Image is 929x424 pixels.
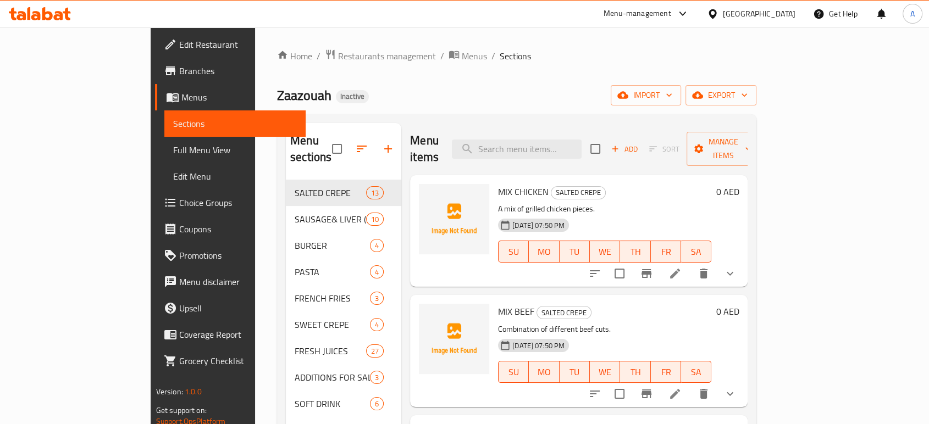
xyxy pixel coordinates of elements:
[286,232,401,259] div: BURGER4
[367,346,383,356] span: 27
[537,306,591,319] div: SALTED CREPE
[179,354,297,367] span: Grocery Checklist
[173,143,297,157] span: Full Menu View
[551,186,605,199] span: SALTED CREPE
[286,311,401,338] div: SWEET CREPE4
[498,202,711,216] p: A mix of grilled chicken pieces.
[295,213,366,226] span: SAUSAGE& LIVER (spicy / Normal)
[295,186,366,199] span: SALTED CREPE
[537,306,591,319] span: SALTED CREPE
[695,135,751,163] span: Manage items
[590,241,620,263] button: WE
[685,85,756,105] button: export
[371,241,383,251] span: 4
[584,137,607,160] span: Select section
[582,381,608,407] button: sort-choices
[529,361,559,383] button: MO
[582,260,608,287] button: sort-choices
[668,387,682,400] a: Edit menu item
[155,31,306,58] a: Edit Restaurant
[179,302,297,315] span: Upsell
[633,260,660,287] button: Branch-specific-item
[155,321,306,348] a: Coverage Report
[179,328,297,341] span: Coverage Report
[370,239,384,252] div: items
[498,183,549,200] span: MIX CHICKEN
[419,184,489,254] img: MIX CHICKEN
[277,49,756,63] nav: breadcrumb
[370,371,384,384] div: items
[179,275,297,288] span: Menu disclaimer
[716,184,739,199] h6: 0 AED
[367,188,383,198] span: 13
[508,341,569,351] span: [DATE] 07:50 PM
[370,292,384,305] div: items
[295,318,370,331] div: SWEET CREPE
[325,49,436,63] a: Restaurants management
[716,304,739,319] h6: 0 AED
[179,249,297,262] span: Promotions
[371,320,383,330] span: 4
[338,49,436,63] span: Restaurants management
[173,117,297,130] span: Sections
[500,49,531,63] span: Sections
[295,265,370,278] span: PASTA
[155,295,306,321] a: Upsell
[910,8,915,20] span: A
[551,186,606,199] div: SALTED CREPE
[498,303,534,320] span: MIX BEEF
[668,267,682,280] a: Edit menu item
[503,244,524,260] span: SU
[723,267,737,280] svg: Show Choices
[155,84,306,110] a: Menus
[155,242,306,269] a: Promotions
[607,141,642,158] span: Add item
[370,397,384,410] div: items
[156,384,183,399] span: Version:
[633,381,660,407] button: Branch-specific-item
[295,371,370,384] div: ADDITIONS FOR SALTED CREPE
[491,49,495,63] li: /
[179,222,297,236] span: Coupons
[690,260,717,287] button: delete
[336,90,369,103] div: Inactive
[533,244,555,260] span: MO
[286,364,401,390] div: ADDITIONS FOR SALTED CREPE3
[286,206,401,232] div: SAUSAGE& LIVER (spicy / Normal)10
[185,384,202,399] span: 1.0.0
[371,399,383,409] span: 6
[655,364,677,380] span: FR
[564,364,585,380] span: TU
[179,38,297,51] span: Edit Restaurant
[594,244,616,260] span: WE
[681,361,711,383] button: SA
[295,239,370,252] span: BURGER
[419,304,489,374] img: MIX BEEF
[295,344,366,358] span: FRESH JUICES
[717,381,743,407] button: show more
[620,88,672,102] span: import
[349,136,375,162] span: Sort sections
[317,49,320,63] li: /
[286,285,401,311] div: FRENCH FRIES3
[687,132,760,166] button: Manage items
[181,91,297,104] span: Menus
[723,387,737,400] svg: Show Choices
[370,265,384,278] div: items
[155,348,306,374] a: Grocery Checklist
[462,49,487,63] span: Menus
[608,382,631,405] span: Select to update
[286,259,401,285] div: PASTA4
[366,344,384,358] div: items
[179,64,297,77] span: Branches
[685,364,707,380] span: SA
[508,220,569,231] span: [DATE] 07:50 PM
[164,137,306,163] a: Full Menu View
[371,267,383,277] span: 4
[367,214,383,225] span: 10
[717,260,743,287] button: show more
[503,364,524,380] span: SU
